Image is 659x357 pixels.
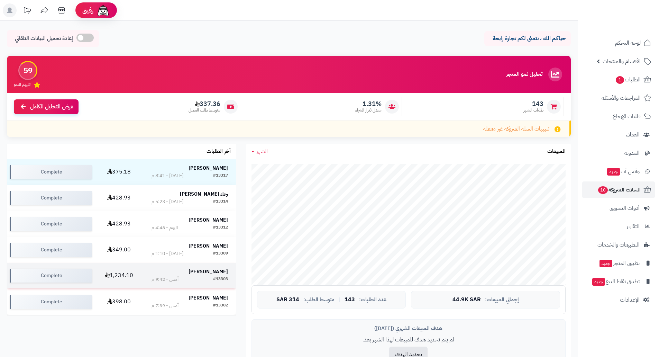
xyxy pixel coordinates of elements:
span: متوسط الطلب: [303,297,335,303]
td: 349.00 [95,237,144,263]
td: 375.18 [95,159,144,185]
div: [DATE] - 1:10 م [152,250,183,257]
td: 428.93 [95,211,144,237]
span: 143 [345,297,355,303]
div: أمس - 7:39 م [152,302,179,309]
a: العملاء [582,126,655,143]
div: اليوم - 4:48 م [152,224,178,231]
strong: [PERSON_NAME] [189,294,228,302]
div: Complete [10,191,92,205]
span: متوسط طلب العميل [189,107,220,113]
h3: آخر الطلبات [207,149,231,155]
span: 337.36 [189,100,220,108]
span: جديد [607,168,620,176]
span: التقارير [626,222,640,231]
h3: المبيعات [547,149,566,155]
img: logo-2.png [612,17,652,32]
span: طلبات الإرجاع [613,111,641,121]
span: إعادة تحميل البيانات التلقائي [15,35,73,43]
span: إجمالي المبيعات: [485,297,519,303]
a: المدونة [582,145,655,161]
a: المراجعات والأسئلة [582,90,655,106]
span: لوحة التحكم [615,38,641,48]
div: هدف المبيعات الشهري ([DATE]) [257,325,560,332]
span: معدل تكرار الشراء [355,107,382,113]
td: 1,234.10 [95,263,144,288]
span: المدونة [624,148,640,158]
span: 1.31% [355,100,382,108]
span: وآتس آب [606,167,640,176]
a: الطلبات1 [582,71,655,88]
a: أدوات التسويق [582,200,655,216]
a: تطبيق المتجرجديد [582,255,655,271]
strong: [PERSON_NAME] [189,216,228,224]
div: Complete [10,217,92,231]
div: [DATE] - 8:41 م [152,172,183,179]
span: تطبيق نقاط البيع [592,277,640,286]
a: طلبات الإرجاع [582,108,655,125]
strong: [PERSON_NAME] [189,242,228,250]
a: التقارير [582,218,655,235]
h3: تحليل نمو المتجر [506,71,542,78]
span: التطبيقات والخدمات [597,240,640,250]
span: 44.9K SAR [452,297,481,303]
span: المراجعات والأسئلة [602,93,641,103]
div: Complete [10,295,92,309]
a: وآتس آبجديد [582,163,655,180]
a: التطبيقات والخدمات [582,236,655,253]
strong: [PERSON_NAME] [189,268,228,275]
span: عرض التحليل الكامل [30,103,73,111]
span: جديد [599,260,612,267]
p: حياكم الله ، نتمنى لكم تجارة رابحة [489,35,566,43]
div: #13317 [213,172,228,179]
p: لم يتم تحديد هدف للمبيعات لهذا الشهر بعد. [257,336,560,344]
img: ai-face.png [96,3,110,17]
a: السلات المتروكة10 [582,181,655,198]
div: #13309 [213,250,228,257]
a: عرض التحليل الكامل [14,99,79,114]
a: الإعدادات [582,292,655,308]
span: الطلبات [615,75,641,84]
a: لوحة التحكم [582,35,655,51]
div: Complete [10,269,92,283]
div: #13302 [213,302,228,309]
span: 143 [523,100,543,108]
span: 10 [598,186,608,194]
span: السلات المتروكة [597,185,641,195]
span: 314 SAR [276,297,299,303]
div: Complete [10,243,92,257]
strong: [PERSON_NAME] [189,164,228,172]
span: العملاء [626,130,640,140]
span: جديد [592,278,605,286]
span: طلبات الشهر [523,107,543,113]
div: #13314 [213,198,228,205]
div: [DATE] - 5:23 م [152,198,183,205]
strong: رجاء [PERSON_NAME] [180,190,228,198]
td: 398.00 [95,289,144,315]
span: رفيق [82,6,93,15]
span: عدد الطلبات: [359,297,386,303]
span: تقييم النمو [14,82,30,88]
div: أمس - 9:42 م [152,276,179,283]
a: الشهر [251,148,268,155]
a: تحديثات المنصة [18,3,36,19]
span: 1 [616,76,624,84]
div: Complete [10,165,92,179]
div: #13312 [213,224,228,231]
span: أدوات التسويق [610,203,640,213]
span: الشهر [256,147,268,155]
span: الإعدادات [620,295,640,305]
span: | [339,297,340,302]
div: #13303 [213,276,228,283]
span: تطبيق المتجر [599,258,640,268]
span: الأقسام والمنتجات [603,56,641,66]
span: تنبيهات السلة المتروكة غير مفعلة [483,125,549,133]
a: تطبيق نقاط البيعجديد [582,273,655,290]
td: 428.93 [95,185,144,211]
